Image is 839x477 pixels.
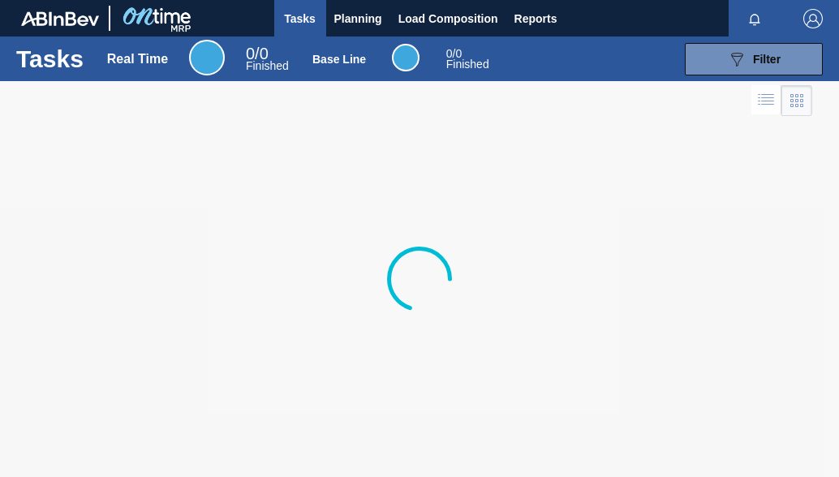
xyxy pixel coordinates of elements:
[446,47,453,60] span: 0
[107,52,168,67] div: Real Time
[685,43,823,75] button: Filter
[398,9,498,28] span: Load Composition
[246,45,255,62] span: 0
[189,40,225,75] div: Real Time
[246,45,269,62] span: / 0
[753,53,781,66] span: Filter
[21,11,99,26] img: TNhmsLtSVTkK8tSr43FrP2fwEKptu5GPRR3wAAAABJRU5ErkJggg==
[246,59,289,72] span: Finished
[446,58,489,71] span: Finished
[514,9,557,28] span: Reports
[392,44,419,71] div: Base Line
[803,9,823,28] img: Logout
[446,47,462,60] span: / 0
[729,7,781,30] button: Notifications
[246,47,289,71] div: Real Time
[282,9,318,28] span: Tasks
[446,49,489,70] div: Base Line
[16,49,84,68] h1: Tasks
[334,9,382,28] span: Planning
[312,53,366,66] div: Base Line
